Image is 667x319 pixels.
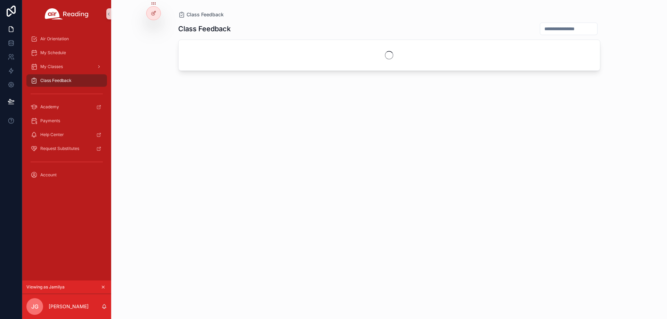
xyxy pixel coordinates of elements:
[187,11,224,18] span: Class Feedback
[26,284,65,290] span: Viewing as Jamilya
[40,36,69,42] span: Air Orientation
[22,28,111,190] div: scrollable content
[40,132,64,137] span: Help Center
[45,8,89,19] img: App logo
[40,78,72,83] span: Class Feedback
[40,172,57,178] span: Account
[31,302,39,311] span: JG
[40,104,59,110] span: Academy
[26,169,107,181] a: Account
[26,101,107,113] a: Academy
[26,115,107,127] a: Payments
[40,146,79,151] span: Request Substitutes
[49,303,89,310] p: [PERSON_NAME]
[178,11,224,18] a: Class Feedback
[26,142,107,155] a: Request Substitutes
[40,50,66,56] span: My Schedule
[26,47,107,59] a: My Schedule
[26,60,107,73] a: My Classes
[40,64,63,69] span: My Classes
[178,24,231,34] h1: Class Feedback
[26,74,107,87] a: Class Feedback
[40,118,60,124] span: Payments
[26,128,107,141] a: Help Center
[26,33,107,45] a: Air Orientation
